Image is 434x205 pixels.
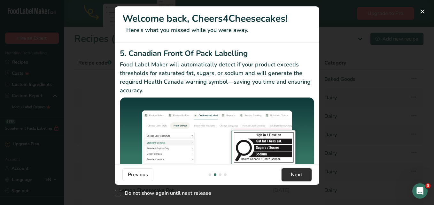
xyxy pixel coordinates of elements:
[412,183,428,199] iframe: Intercom live chat
[425,183,430,188] span: 3
[122,26,312,34] p: Here's what you missed while you were away.
[128,171,148,178] span: Previous
[122,168,153,181] button: Previous
[122,11,312,26] h1: Welcome back, Cheers4Cheesecakes!
[120,60,314,95] p: Food Label Maker will automatically detect if your product exceeds thresholds for saturated fat, ...
[120,48,314,59] h2: 5. Canadian Front Of Pack Labelling
[120,97,314,171] img: Canadian Front Of Pack Labelling
[291,171,302,178] span: Next
[121,190,211,196] span: Do not show again until next release
[282,168,312,181] button: Next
